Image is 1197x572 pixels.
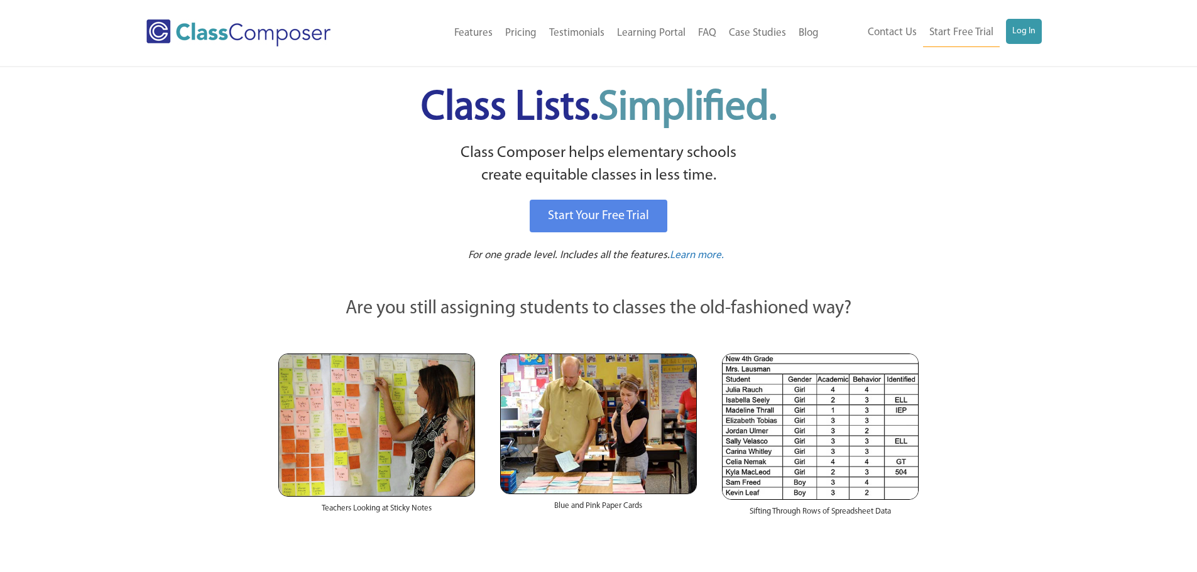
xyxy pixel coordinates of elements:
div: Blue and Pink Paper Cards [500,494,697,524]
a: Log In [1006,19,1042,44]
p: Are you still assigning students to classes the old-fashioned way? [278,295,919,323]
span: For one grade level. Includes all the features. [468,250,670,261]
span: Start Your Free Trial [548,210,649,222]
nav: Header Menu [825,19,1042,47]
img: Teachers Looking at Sticky Notes [278,353,475,497]
p: Class Composer helps elementary schools create equitable classes in less time. [276,142,921,188]
img: Class Composer [146,19,331,46]
span: Simplified. [598,88,777,129]
div: Teachers Looking at Sticky Notes [278,497,475,527]
a: Blog [792,19,825,47]
a: Case Studies [723,19,792,47]
span: Class Lists. [421,88,777,129]
span: Learn more. [670,250,724,261]
a: Learn more. [670,248,724,264]
nav: Header Menu [382,19,825,47]
img: Spreadsheets [722,353,919,500]
a: Start Free Trial [923,19,1000,47]
a: Start Your Free Trial [530,200,667,232]
a: Testimonials [543,19,611,47]
img: Blue and Pink Paper Cards [500,353,697,494]
a: Learning Portal [611,19,692,47]
a: Contact Us [861,19,923,46]
a: Features [448,19,499,47]
div: Sifting Through Rows of Spreadsheet Data [722,500,919,530]
a: FAQ [692,19,723,47]
a: Pricing [499,19,543,47]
